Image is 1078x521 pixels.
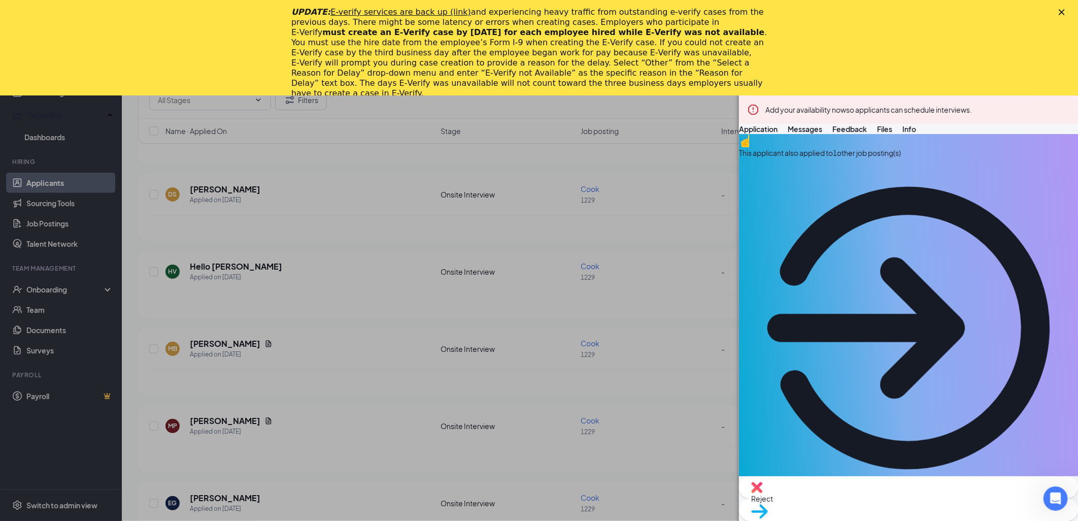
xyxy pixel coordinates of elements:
[739,158,1078,498] svg: ArrowCircle
[739,147,1078,158] div: This applicant also applied to 1 other job posting(s)
[1059,9,1069,15] div: Close
[788,124,822,134] span: Messages
[877,124,892,134] span: Files
[291,7,770,99] div: and experiencing heavy traffic from outstanding e-verify cases from the previous days. There migh...
[751,493,1066,504] span: Reject
[832,124,867,134] span: Feedback
[902,124,916,134] span: Info
[765,105,846,115] button: Add your availability now
[1043,486,1068,511] iframe: Intercom live chat
[330,7,471,17] a: E-verify services are back up (link)
[322,27,764,37] b: must create an E‑Verify case by [DATE] for each employee hired while E‑Verify was not available
[291,7,471,17] i: UPDATE:
[765,105,972,114] span: so applicants can schedule interviews.
[739,124,778,134] span: Application
[747,104,759,116] svg: Error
